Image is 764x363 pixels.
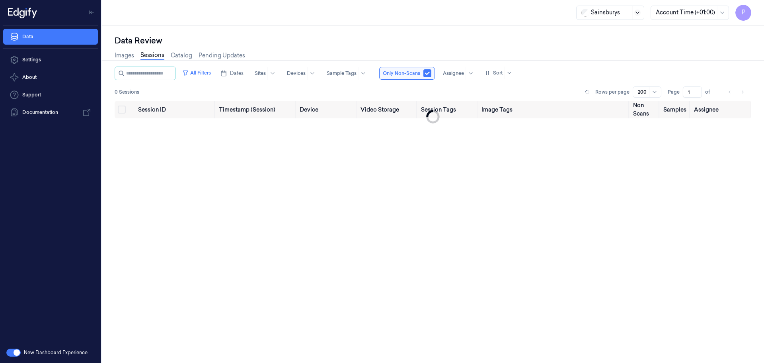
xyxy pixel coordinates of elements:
th: Session ID [135,101,216,118]
th: Assignee [691,101,751,118]
p: Rows per page [595,88,630,96]
th: Video Storage [357,101,418,118]
th: Samples [660,101,690,118]
th: Device [296,101,357,118]
a: Catalog [171,51,192,60]
th: Session Tags [418,101,478,118]
a: Sessions [140,51,164,60]
span: 0 Sessions [115,88,139,96]
button: About [3,69,98,85]
a: Support [3,87,98,103]
div: Data Review [115,35,751,46]
span: Only Non-Scans [383,70,420,77]
th: Image Tags [478,101,630,118]
th: Non Scans [630,101,660,118]
a: Images [115,51,134,60]
th: Timestamp (Session) [216,101,296,118]
a: Documentation [3,104,98,120]
span: Page [668,88,680,96]
span: Dates [230,70,244,77]
a: Pending Updates [199,51,245,60]
a: Settings [3,52,98,68]
button: Toggle Navigation [85,6,98,19]
nav: pagination [724,86,748,98]
button: P [735,5,751,21]
a: Data [3,29,98,45]
button: Select all [118,106,126,114]
button: Dates [217,67,247,80]
span: of [705,88,718,96]
button: All Filters [179,67,214,79]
